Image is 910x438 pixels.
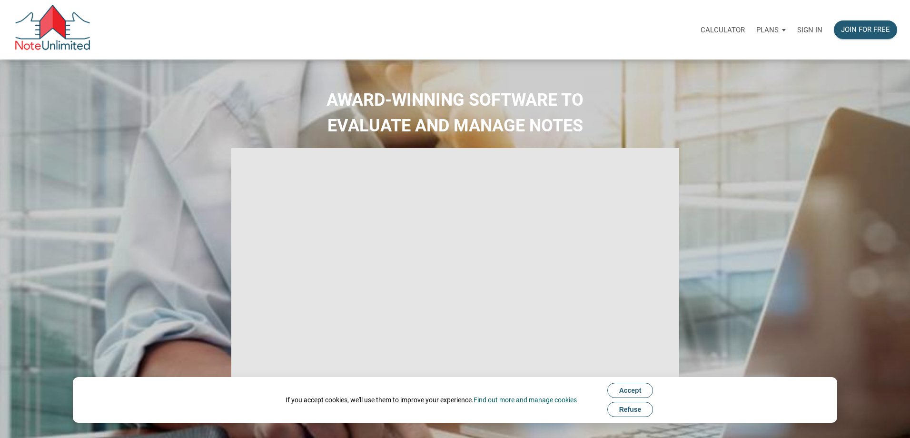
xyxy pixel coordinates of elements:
p: Plans [756,26,779,34]
a: Find out more and manage cookies [474,396,577,404]
p: Calculator [701,26,745,34]
a: Plans [751,15,791,45]
iframe: NoteUnlimited [231,148,679,400]
button: Join for free [834,20,897,39]
h2: AWARD-WINNING SOFTWARE TO EVALUATE AND MANAGE NOTES [7,87,903,139]
span: Accept [619,387,642,394]
span: Refuse [619,406,642,413]
a: Calculator [695,15,751,45]
div: Join for free [841,24,890,35]
p: Sign in [797,26,822,34]
a: Sign in [791,15,828,45]
button: Accept [607,383,653,398]
a: Join for free [828,15,903,45]
button: Refuse [607,402,653,417]
div: If you accept cookies, we'll use them to improve your experience. [286,395,577,405]
button: Plans [751,16,791,44]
